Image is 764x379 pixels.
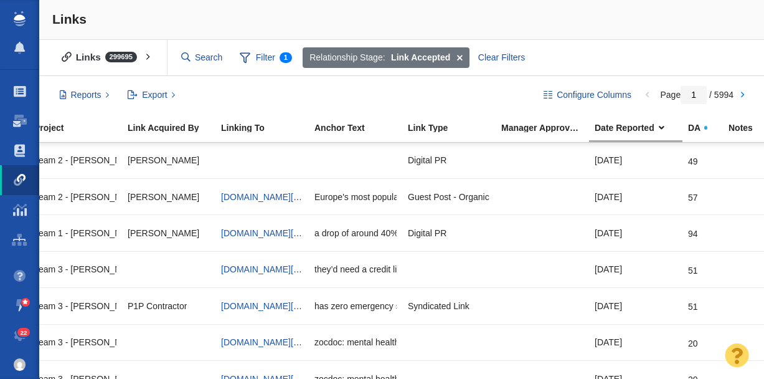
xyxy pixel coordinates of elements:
[122,179,215,215] td: Lindsay Schoepf
[52,12,87,26] span: Links
[221,301,313,311] a: [DOMAIN_NAME][URL]
[122,215,215,251] td: Devin Boudreaux
[233,46,299,70] span: Filter
[501,123,593,132] div: Manager Approved Link?
[595,219,677,246] div: [DATE]
[314,329,397,356] div: zocdoc: mental health in the [DEMOGRAPHIC_DATA] community
[34,292,116,319] div: Team 3 - [PERSON_NAME] | Summer | [PERSON_NAME]\Credit One Bank\Credit One Bank | Digital PR | Ra...
[688,147,698,167] div: 49
[408,123,500,134] a: Link Type
[408,228,446,239] span: Digital PR
[122,288,215,324] td: P1P Contractor
[660,90,733,100] span: Page / 5994
[221,264,313,274] a: [DOMAIN_NAME][URL]
[221,192,313,202] a: [DOMAIN_NAME][URL]
[34,329,116,356] div: Team 3 - [PERSON_NAME] | Summer | [PERSON_NAME]\Zocdoc\Zocdoc - Psychiatry - 04 - Mental Health I...
[128,191,199,203] span: [PERSON_NAME]
[391,51,450,64] strong: Link Accepted
[52,85,116,106] button: Reports
[34,147,116,174] div: Team 2 - [PERSON_NAME] | [PERSON_NAME] | [PERSON_NAME]\Team Software\Team Software - Digital PR -...
[221,337,410,347] a: [DOMAIN_NAME][URL][DEMOGRAPHIC_DATA]
[34,219,116,246] div: Team 1 - [PERSON_NAME] | [PERSON_NAME] | [PERSON_NAME]\Octane Seating\Octane Seating - Digital PR...
[314,183,397,210] div: Europe's most popular destinations
[314,256,397,283] div: they’d need a credit limit increase
[314,292,397,319] div: has zero emergency savings
[14,358,26,371] img: 4d4450a2c5952a6e56f006464818e682
[221,123,313,132] div: Linking To
[688,219,698,239] div: 94
[14,11,25,26] img: buzzstream_logo_iconsimple.png
[595,329,677,356] div: [DATE]
[688,329,698,349] div: 20
[408,123,500,132] div: Link Type
[471,47,532,69] div: Clear Filters
[688,123,727,134] a: DA
[595,123,687,132] div: Date Reported
[71,89,101,102] span: Reports
[128,300,187,312] span: P1P Contractor
[688,256,698,276] div: 51
[402,143,496,179] td: Digital PR
[595,147,677,174] div: [DATE]
[128,123,220,132] div: Link Acquired By
[688,183,698,203] div: 57
[176,47,229,69] input: Search
[402,215,496,251] td: Digital PR
[34,183,116,210] div: Team 2 - [PERSON_NAME] | [PERSON_NAME] | [PERSON_NAME]\JayWay Travel
[314,123,407,132] div: Anchor Text
[408,191,489,203] span: Guest Post - Organic
[595,256,677,283] div: [DATE]
[314,123,407,134] a: Anchor Text
[128,123,220,134] a: Link Acquired By
[121,85,182,106] button: Export
[501,123,593,134] a: Manager Approved Link?
[34,123,126,132] div: Project
[402,288,496,324] td: Syndicated Link
[595,183,677,210] div: [DATE]
[537,85,639,106] button: Configure Columns
[221,123,313,134] a: Linking To
[122,143,215,179] td: Jim Miller
[309,51,385,64] span: Relationship Stage:
[314,219,397,246] div: a drop of around 40% since [DATE]
[280,52,292,63] span: 1
[34,256,116,283] div: Team 3 - [PERSON_NAME] | Summer | [PERSON_NAME]\Credit One Bank\Credit One Bank | Digital PR | Ra...
[402,179,496,215] td: Guest Post - Organic
[595,292,677,319] div: [DATE]
[408,155,446,166] span: Digital PR
[142,89,167,102] span: Export
[128,155,199,166] span: [PERSON_NAME]
[595,123,687,134] a: Date Reported
[688,123,700,132] span: DA
[128,228,199,239] span: [PERSON_NAME]
[221,228,313,238] a: [DOMAIN_NAME][URL]
[17,328,31,337] span: 22
[408,300,469,312] span: Syndicated Link
[688,292,698,312] div: 51
[557,89,631,102] span: Configure Columns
